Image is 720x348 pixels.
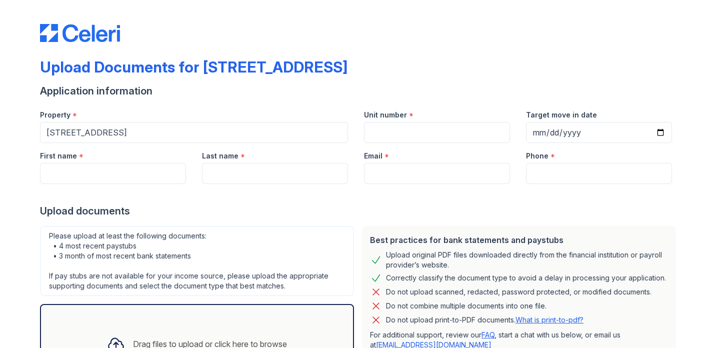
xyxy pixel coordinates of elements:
[40,204,680,218] div: Upload documents
[40,58,347,76] div: Upload Documents for [STREET_ADDRESS]
[386,286,651,298] div: Do not upload scanned, redacted, password protected, or modified documents.
[364,110,407,120] label: Unit number
[364,151,382,161] label: Email
[40,226,354,296] div: Please upload at least the following documents: • 4 most recent paystubs • 3 month of most recent...
[202,151,238,161] label: Last name
[386,300,546,312] div: Do not combine multiple documents into one file.
[526,110,597,120] label: Target move in date
[370,234,668,246] div: Best practices for bank statements and paystubs
[40,84,680,98] div: Application information
[40,24,120,42] img: CE_Logo_Blue-a8612792a0a2168367f1c8372b55b34899dd931a85d93a1a3d3e32e68fde9ad4.png
[386,250,668,270] div: Upload original PDF files downloaded directly from the financial institution or payroll provider’...
[40,151,77,161] label: First name
[526,151,548,161] label: Phone
[386,272,666,284] div: Correctly classify the document type to avoid a delay in processing your application.
[386,315,583,325] p: Do not upload print-to-PDF documents.
[481,330,494,339] a: FAQ
[515,315,583,324] a: What is print-to-pdf?
[40,110,70,120] label: Property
